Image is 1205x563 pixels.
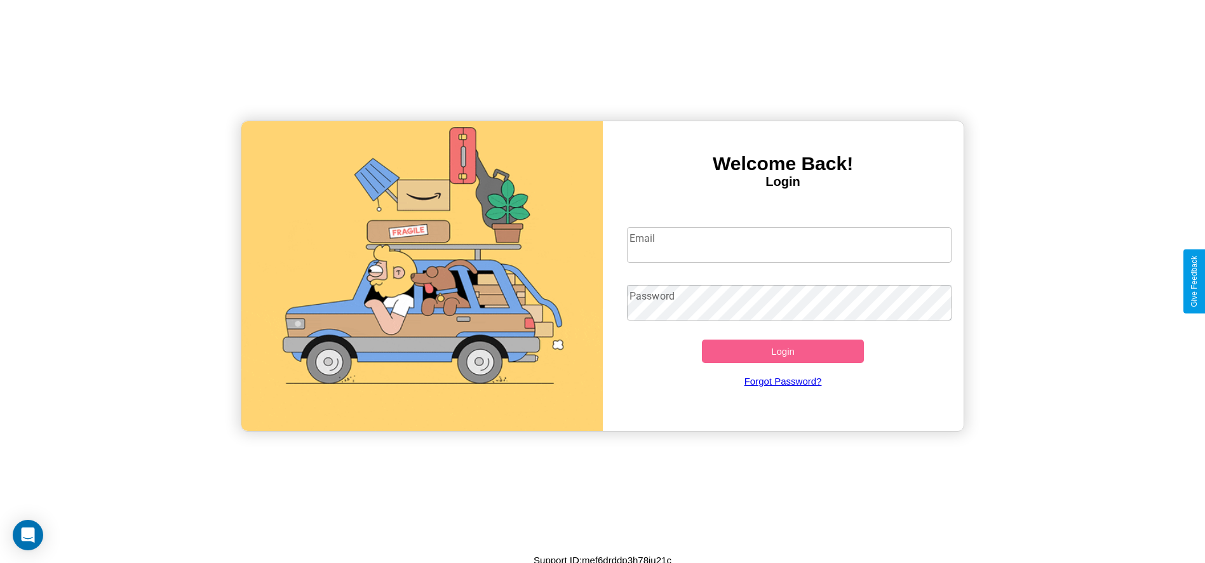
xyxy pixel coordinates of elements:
[621,363,945,399] a: Forgot Password?
[603,153,964,175] h3: Welcome Back!
[702,340,865,363] button: Login
[241,121,602,431] img: gif
[1190,256,1199,307] div: Give Feedback
[13,520,43,550] div: Open Intercom Messenger
[603,175,964,189] h4: Login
